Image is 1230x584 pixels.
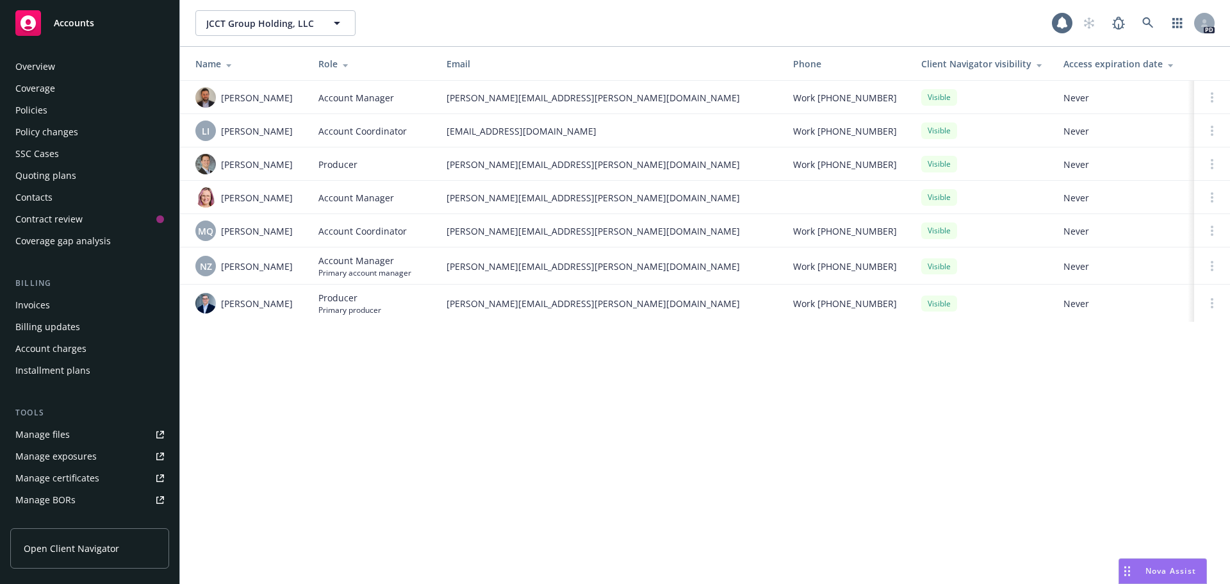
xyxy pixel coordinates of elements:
span: Never [1063,158,1184,171]
div: Account charges [15,338,86,359]
span: Account Manager [318,254,411,267]
div: Billing [10,277,169,290]
div: Name [195,57,298,71]
div: Manage certificates [15,468,99,488]
div: Billing updates [15,317,80,337]
div: Contacts [15,187,53,208]
span: Never [1063,297,1184,310]
img: photo [195,154,216,174]
div: SSC Cases [15,144,59,164]
span: Never [1063,91,1184,104]
a: Billing updates [10,317,169,337]
div: Visible [921,89,957,105]
a: Start snowing [1076,10,1102,36]
a: Manage certificates [10,468,169,488]
a: Quoting plans [10,165,169,186]
a: Switch app [1165,10,1190,36]
span: [PERSON_NAME] [221,191,293,204]
a: Accounts [10,5,169,41]
span: [PERSON_NAME][EMAIL_ADDRESS][PERSON_NAME][DOMAIN_NAME] [447,260,773,273]
span: [PERSON_NAME][EMAIL_ADDRESS][PERSON_NAME][DOMAIN_NAME] [447,91,773,104]
div: Policy changes [15,122,78,142]
span: Open Client Navigator [24,542,119,555]
span: Primary producer [318,305,381,315]
div: Email [447,57,773,71]
img: photo [195,293,216,313]
span: Work [PHONE_NUMBER] [793,224,897,238]
a: Manage exposures [10,446,169,467]
a: Coverage gap analysis [10,231,169,251]
span: [PERSON_NAME][EMAIL_ADDRESS][PERSON_NAME][DOMAIN_NAME] [447,224,773,238]
a: Overview [10,56,169,77]
div: Manage files [15,424,70,445]
div: Policies [15,100,47,121]
a: Search [1135,10,1161,36]
div: Visible [921,122,957,138]
div: Drag to move [1119,559,1135,583]
span: [PERSON_NAME] [221,91,293,104]
span: Primary account manager [318,267,411,278]
a: Manage files [10,424,169,445]
div: Installment plans [15,360,90,381]
span: [PERSON_NAME][EMAIL_ADDRESS][PERSON_NAME][DOMAIN_NAME] [447,158,773,171]
a: SSC Cases [10,144,169,164]
span: [PERSON_NAME] [221,158,293,171]
div: Tools [10,406,169,419]
span: JCCT Group Holding, LLC [206,17,317,30]
a: Policy changes [10,122,169,142]
a: Coverage [10,78,169,99]
div: Quoting plans [15,165,76,186]
div: Visible [921,222,957,238]
a: Account charges [10,338,169,359]
div: Access expiration date [1063,57,1184,71]
span: MQ [198,224,213,238]
div: Invoices [15,295,50,315]
span: Producer [318,291,381,305]
span: Work [PHONE_NUMBER] [793,158,897,171]
div: Visible [921,156,957,172]
div: Coverage gap analysis [15,231,111,251]
div: Overview [15,56,55,77]
a: Contract review [10,209,169,229]
span: [PERSON_NAME][EMAIL_ADDRESS][PERSON_NAME][DOMAIN_NAME] [447,297,773,310]
span: Work [PHONE_NUMBER] [793,260,897,273]
div: Role [318,57,426,71]
span: Account Manager [318,91,394,104]
span: Account Manager [318,191,394,204]
a: Installment plans [10,360,169,381]
div: Phone [793,57,901,71]
span: Work [PHONE_NUMBER] [793,124,897,138]
a: Summary of insurance [10,512,169,532]
span: [PERSON_NAME] [221,297,293,310]
span: Never [1063,191,1184,204]
span: [PERSON_NAME] [221,124,293,138]
div: Summary of insurance [15,512,113,532]
button: Nova Assist [1119,558,1207,584]
a: Invoices [10,295,169,315]
a: Policies [10,100,169,121]
span: Work [PHONE_NUMBER] [793,91,897,104]
a: Contacts [10,187,169,208]
div: Manage exposures [15,446,97,467]
button: JCCT Group Holding, LLC [195,10,356,36]
div: Coverage [15,78,55,99]
div: Visible [921,258,957,274]
span: Account Coordinator [318,224,407,238]
span: [EMAIL_ADDRESS][DOMAIN_NAME] [447,124,773,138]
span: [PERSON_NAME][EMAIL_ADDRESS][PERSON_NAME][DOMAIN_NAME] [447,191,773,204]
span: Nova Assist [1145,565,1196,576]
span: [PERSON_NAME] [221,224,293,238]
span: Account Coordinator [318,124,407,138]
span: Accounts [54,18,94,28]
div: Client Navigator visibility [921,57,1043,71]
span: NZ [200,260,212,273]
span: Never [1063,224,1184,238]
span: Never [1063,124,1184,138]
a: Manage BORs [10,490,169,510]
div: Visible [921,189,957,205]
img: photo [195,187,216,208]
a: Report a Bug [1106,10,1131,36]
span: Never [1063,260,1184,273]
div: Contract review [15,209,83,229]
